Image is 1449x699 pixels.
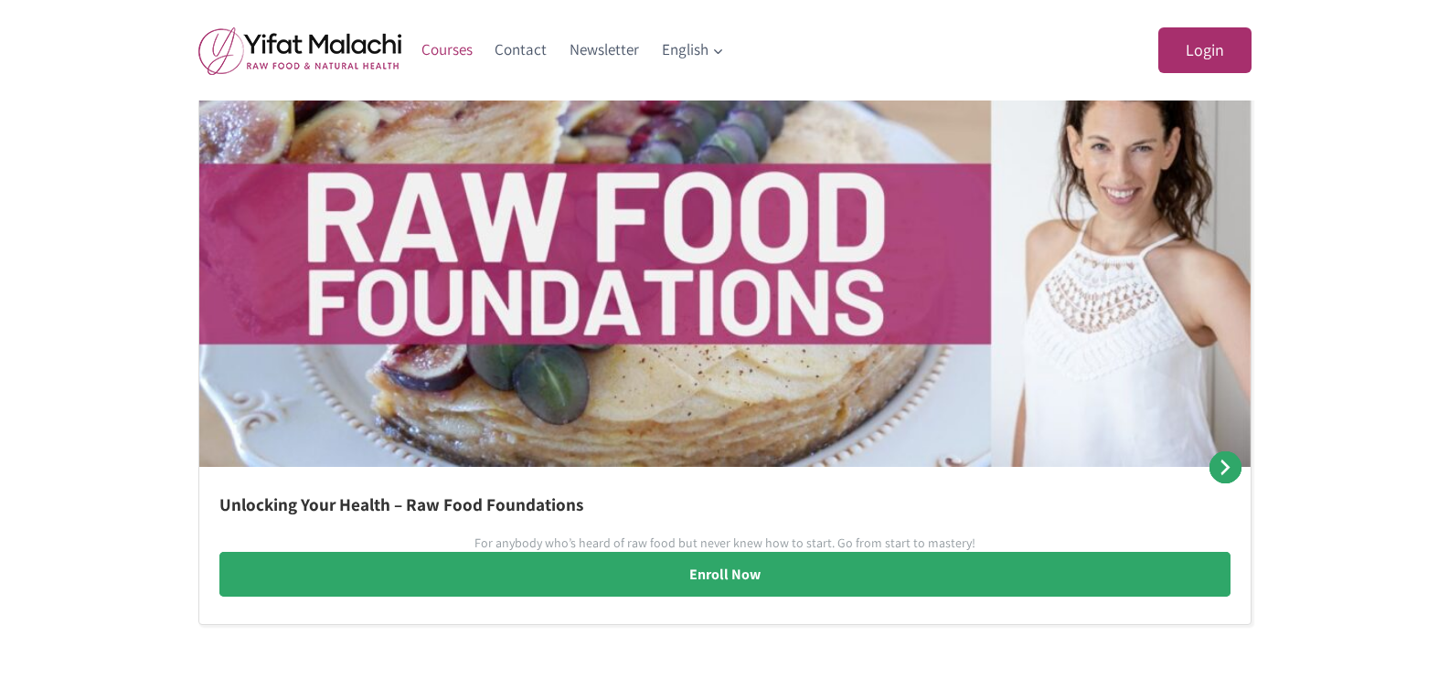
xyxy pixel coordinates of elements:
[198,26,401,75] img: yifat_logo41_en.png
[410,28,736,72] nav: Primary Navigation
[1158,27,1252,74] a: Login
[219,552,1231,598] a: Enroll Now: Unlocking Your Health – Raw Food Foundations
[484,28,559,72] a: Contact
[474,534,975,552] p: For anybody who’s heard of raw food but never knew how to start. Go from start to mastery!
[559,28,651,72] a: Newsletter
[410,28,485,72] a: Courses
[219,492,583,516] a: Unlocking Your Health – Raw Food Foundations
[650,28,735,72] button: Child menu of English
[199,28,1251,467] img: Unlocking Your Health – Raw Food Foundations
